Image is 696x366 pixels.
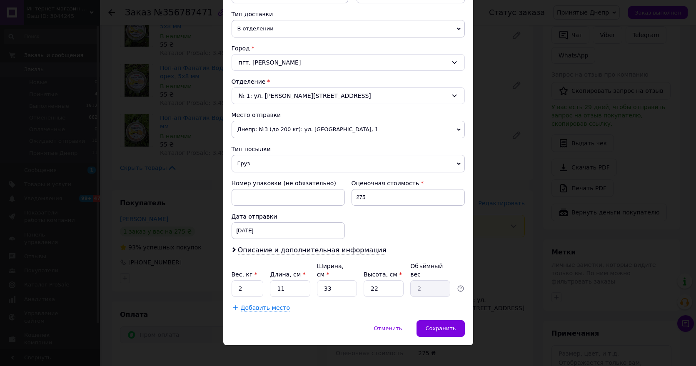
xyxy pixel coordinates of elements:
div: Отделение [232,77,465,86]
span: Тип посылки [232,146,271,152]
label: Ширина, см [317,263,344,278]
div: Дата отправки [232,212,345,221]
div: Объёмный вес [410,262,450,279]
label: Вес, кг [232,271,257,278]
div: пгт. [PERSON_NAME] [232,54,465,71]
span: Груз [232,155,465,172]
span: В отделении [232,20,465,37]
label: Высота, см [364,271,402,278]
span: Описание и дополнительная информация [238,246,387,254]
div: Город [232,44,465,52]
label: Длина, см [270,271,305,278]
span: Отменить [374,325,402,331]
div: Оценочная стоимость [352,179,465,187]
div: № 1: ул. [PERSON_NAME][STREET_ADDRESS] [232,87,465,104]
div: Номер упаковки (не обязательно) [232,179,345,187]
span: Днепр: №3 (до 200 кг): ул. [GEOGRAPHIC_DATA], 1 [232,121,465,138]
span: Сохранить [425,325,456,331]
span: Место отправки [232,112,281,118]
span: Тип доставки [232,11,273,17]
span: Добавить место [241,304,290,311]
